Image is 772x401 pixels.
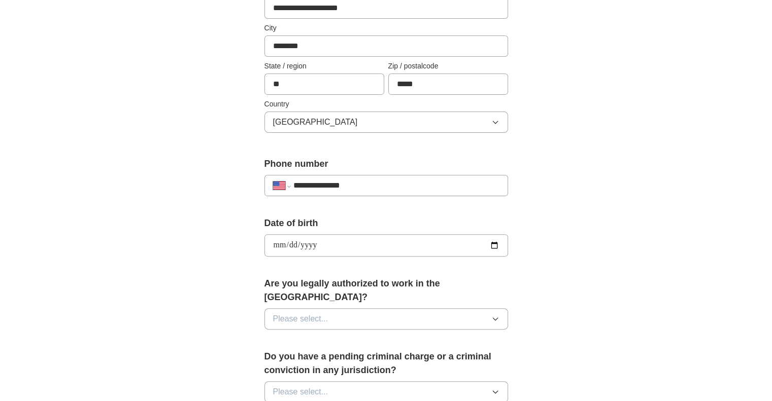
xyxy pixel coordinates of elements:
button: Please select... [264,308,508,330]
label: State / region [264,61,384,71]
label: Date of birth [264,216,508,230]
label: Country [264,99,508,110]
span: Please select... [273,386,328,398]
label: Phone number [264,157,508,171]
label: Are you legally authorized to work in the [GEOGRAPHIC_DATA]? [264,277,508,304]
span: [GEOGRAPHIC_DATA] [273,116,358,128]
label: City [264,23,508,33]
label: Zip / postalcode [388,61,508,71]
button: [GEOGRAPHIC_DATA] [264,112,508,133]
label: Do you have a pending criminal charge or a criminal conviction in any jurisdiction? [264,350,508,377]
span: Please select... [273,313,328,325]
